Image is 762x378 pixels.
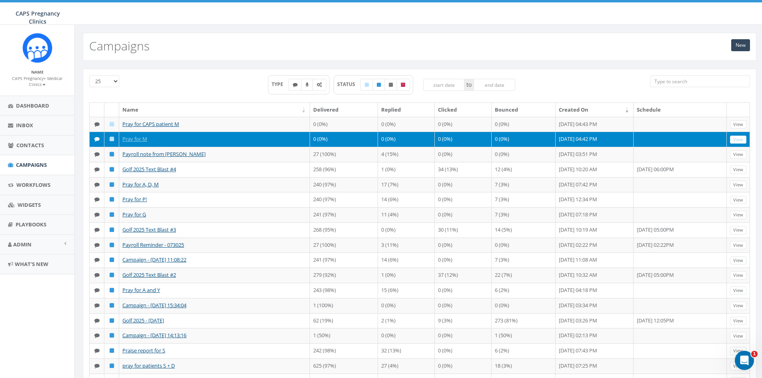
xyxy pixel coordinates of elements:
[492,177,555,192] td: 7 (3%)
[378,222,435,238] td: 0 (0%)
[556,328,634,343] td: [DATE] 02:13 PM
[435,147,492,162] td: 0 (0%)
[310,313,378,328] td: 62 (19%)
[122,286,160,294] a: Pray for A and Y
[730,136,746,144] a: View
[110,227,114,232] i: Published
[556,268,634,283] td: [DATE] 10:32 AM
[730,332,746,340] a: View
[293,82,298,87] i: Text SMS
[378,268,435,283] td: 1 (0%)
[110,257,114,262] i: Published
[435,252,492,268] td: 0 (0%)
[365,82,369,87] i: Draft
[94,272,100,278] i: Text SMS
[492,147,555,162] td: 0 (0%)
[122,211,146,218] a: Pray for G
[272,81,289,88] span: TYPE
[122,196,147,203] a: Pray for P!
[310,177,378,192] td: 240 (97%)
[310,252,378,268] td: 241 (97%)
[492,298,555,313] td: 0 (0%)
[378,328,435,343] td: 0 (0%)
[730,241,746,250] a: View
[492,343,555,358] td: 6 (2%)
[492,192,555,207] td: 7 (3%)
[730,286,746,295] a: View
[378,132,435,147] td: 0 (0%)
[730,181,746,189] a: View
[16,102,49,109] span: Dashboard
[435,328,492,343] td: 0 (0%)
[310,207,378,222] td: 241 (97%)
[122,347,165,354] a: Praise report for S
[423,79,465,91] input: start date
[730,166,746,174] a: View
[378,358,435,374] td: 27 (4%)
[310,298,378,313] td: 1 (100%)
[556,207,634,222] td: [DATE] 07:18 PM
[94,242,100,248] i: Text SMS
[730,271,746,280] a: View
[735,351,754,370] iframe: Intercom live chat
[310,222,378,238] td: 268 (95%)
[122,317,164,324] a: Golf 2025 - [DATE]
[650,75,750,87] input: Type to search
[310,103,378,117] th: Delivered
[13,241,32,248] span: Admin
[378,313,435,328] td: 2 (1%)
[94,136,100,142] i: Text SMS
[89,39,150,52] h2: Campaigns
[310,268,378,283] td: 279 (92%)
[435,132,492,147] td: 0 (0%)
[492,358,555,374] td: 18 (3%)
[110,152,114,157] i: Published
[18,201,41,208] span: Widgets
[310,147,378,162] td: 27 (100%)
[556,192,634,207] td: [DATE] 12:34 PM
[337,81,361,88] span: STATUS
[317,82,322,87] i: Automated Message
[94,212,100,217] i: Text SMS
[492,313,555,328] td: 273 (81%)
[435,313,492,328] td: 9 (3%)
[492,238,555,253] td: 0 (0%)
[556,147,634,162] td: [DATE] 03:51 PM
[110,333,114,338] i: Published
[310,238,378,253] td: 27 (100%)
[492,222,555,238] td: 14 (5%)
[22,33,52,63] img: Rally_Corp_Icon_1.png
[122,302,186,309] a: Campaign - [DATE] 15:34:04
[634,162,727,177] td: [DATE] 06:00PM
[119,103,310,117] th: Name: activate to sort column ascending
[556,132,634,147] td: [DATE] 04:42 PM
[389,82,393,87] i: Unpublished
[31,69,44,75] small: Name
[312,79,326,91] label: Automated Message
[634,222,727,238] td: [DATE] 05:00PM
[16,161,47,168] span: Campaigns
[288,79,302,91] label: Text SMS
[730,226,746,234] a: View
[492,328,555,343] td: 1 (50%)
[730,362,746,370] a: View
[751,351,758,357] span: 1
[634,268,727,283] td: [DATE] 05:00PM
[474,79,515,91] input: end date
[492,132,555,147] td: 0 (0%)
[435,222,492,238] td: 30 (11%)
[730,120,746,129] a: View
[435,343,492,358] td: 0 (0%)
[556,298,634,313] td: [DATE] 03:34 PM
[94,167,100,172] i: Text SMS
[110,136,114,142] i: Draft
[378,238,435,253] td: 3 (11%)
[556,313,634,328] td: [DATE] 03:26 PM
[310,358,378,374] td: 625 (97%)
[94,197,100,202] i: Text SMS
[94,348,100,353] i: Text SMS
[730,347,746,355] a: View
[435,103,492,117] th: Clicked
[122,241,184,248] a: Payroll Reminder - 073025
[435,207,492,222] td: 0 (0%)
